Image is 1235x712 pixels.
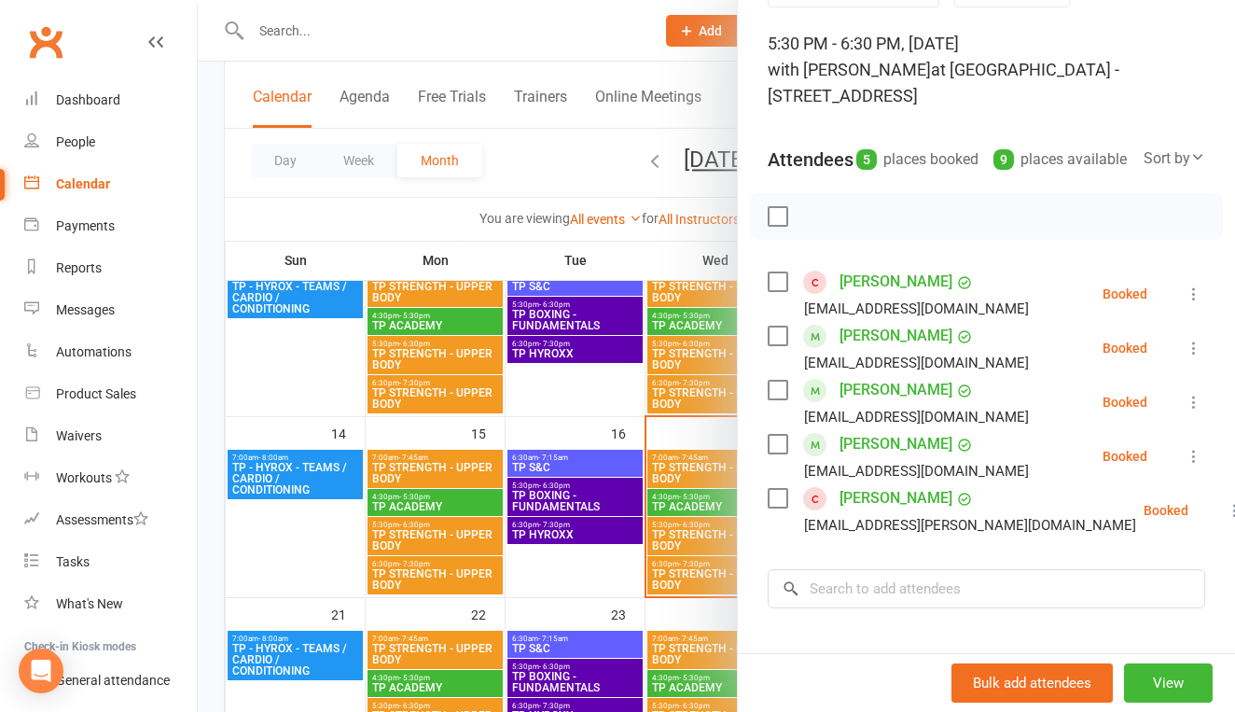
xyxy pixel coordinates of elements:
a: General attendance kiosk mode [24,660,197,702]
div: Attendees [768,147,853,173]
div: Assessments [56,512,148,527]
div: Workouts [56,470,112,485]
div: [EMAIL_ADDRESS][DOMAIN_NAME] [804,351,1029,375]
div: Waivers [56,428,102,443]
div: Reports [56,260,102,275]
div: General attendance [56,673,170,688]
div: Dashboard [56,92,120,107]
div: What's New [56,596,123,611]
div: Messages [56,302,115,317]
button: Bulk add attendees [951,663,1113,703]
div: 5 [856,149,877,170]
div: 5:30 PM - 6:30 PM, [DATE] [768,31,1205,109]
div: [EMAIL_ADDRESS][DOMAIN_NAME] [804,297,1029,321]
a: Tasks [24,541,197,583]
div: 9 [993,149,1014,170]
a: Messages [24,289,197,331]
div: People [56,134,95,149]
div: places booked [856,147,978,173]
div: Calendar [56,176,110,191]
a: Payments [24,205,197,247]
a: What's New [24,583,197,625]
div: Booked [1103,342,1147,355]
div: Booked [1103,287,1147,300]
div: Booked [1144,504,1188,517]
div: [EMAIL_ADDRESS][DOMAIN_NAME] [804,459,1029,483]
div: [EMAIL_ADDRESS][DOMAIN_NAME] [804,405,1029,429]
div: Open Intercom Messenger [19,649,63,693]
div: Product Sales [56,386,136,401]
div: [EMAIL_ADDRESS][PERSON_NAME][DOMAIN_NAME] [804,513,1136,537]
div: Automations [56,344,132,359]
a: Product Sales [24,373,197,415]
a: [PERSON_NAME] [840,483,952,513]
div: Booked [1103,396,1147,409]
span: at [GEOGRAPHIC_DATA] - [STREET_ADDRESS] [768,60,1119,105]
div: Booked [1103,450,1147,463]
button: View [1124,663,1213,703]
a: [PERSON_NAME] [840,429,952,459]
div: Tasks [56,554,90,569]
a: Dashboard [24,79,197,121]
a: Clubworx [22,19,69,65]
a: People [24,121,197,163]
a: Workouts [24,457,197,499]
span: with [PERSON_NAME] [768,60,931,79]
a: Waivers [24,415,197,457]
input: Search to add attendees [768,569,1205,608]
div: Payments [56,218,115,233]
div: places available [993,147,1127,173]
a: Calendar [24,163,197,205]
a: [PERSON_NAME] [840,267,952,297]
a: Assessments [24,499,197,541]
a: [PERSON_NAME] [840,321,952,351]
a: Reports [24,247,197,289]
a: Automations [24,331,197,373]
div: Sort by [1144,147,1205,171]
a: [PERSON_NAME] [840,375,952,405]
